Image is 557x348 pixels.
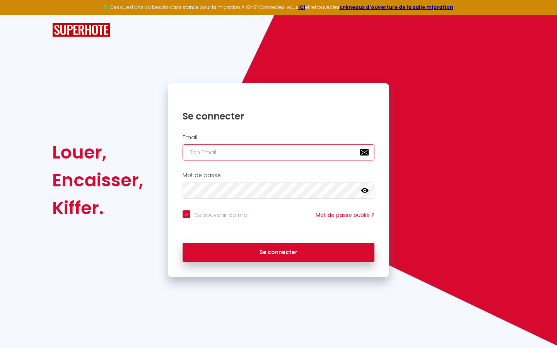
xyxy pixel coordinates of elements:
[183,172,374,179] h2: Mot de passe
[340,4,453,10] a: créneaux d'ouverture de la salle migration
[52,194,144,222] div: Kiffer.
[316,211,374,219] a: Mot de passe oublié ?
[6,3,29,26] button: Ouvrir le widget de chat LiveChat
[298,4,305,10] a: ICI
[183,110,374,122] h1: Se connecter
[183,134,374,141] h2: Email
[52,23,110,37] img: SuperHote logo
[183,243,374,262] button: Se connecter
[183,144,374,160] input: Ton Email
[52,166,144,194] div: Encaisser,
[52,138,144,166] div: Louer,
